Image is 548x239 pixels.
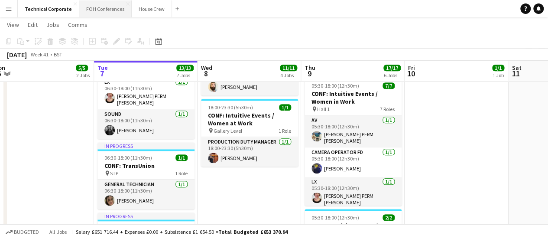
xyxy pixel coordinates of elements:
span: Fri [408,64,415,72]
div: 4 Jobs [280,72,297,79]
app-job-card: 18:00-23:30 (5h30m)1/1CONF: Intuitive Events / Women at Work Gallery Level1 RoleProduction Duty M... [201,99,298,167]
span: Budgeted [14,229,39,235]
button: Technical Corporate [18,0,79,17]
app-job-card: 05:30-18:00 (12h30m)7/7CONF: Intuitive Events / Women in Work Hall 17 RolesAV1/105:30-18:00 (12h3... [305,77,402,206]
span: 8 [200,69,212,79]
app-card-role: LX1/105:30-18:00 (12h30m)[PERSON_NAME] PERM [PERSON_NAME] [305,177,402,209]
span: 1/1 [175,154,188,161]
div: [DATE] [7,50,27,59]
span: Tue [97,64,108,72]
span: 13/13 [176,65,194,71]
span: All jobs [48,229,68,235]
span: Wed [201,64,212,72]
span: Comms [68,21,88,29]
h3: CONF: Intuitive Events / Women in Work [305,90,402,105]
span: 7 Roles [380,106,395,112]
div: 6 Jobs [384,72,400,79]
a: Jobs [43,19,63,30]
span: Week 41 [29,51,50,58]
app-card-role: Camera Operator FD1/105:30-18:00 (12h30m)[PERSON_NAME] [305,147,402,177]
span: Thu [305,64,315,72]
span: STP [110,170,118,177]
span: 9 [303,69,315,79]
div: Salary £651 716.44 + Expenses £0.00 + Subsistence £1 654.50 = [76,229,288,235]
span: Total Budgeted £653 370.94 [218,229,288,235]
app-card-role: Sound1/106:30-18:00 (11h30m)[PERSON_NAME] [97,109,195,139]
a: Edit [24,19,41,30]
span: Sat [512,64,521,72]
h3: CONF: TransUnion [97,162,195,170]
span: 05:30-18:00 (12h30m) [311,82,359,89]
span: 1/1 [279,104,291,111]
div: 7 Jobs [177,72,193,79]
h3: CONF: Intuitive Events / Women at Work [201,111,298,127]
span: 05:30-18:00 (12h30m) [311,214,359,221]
span: 1/1 [492,65,504,71]
span: 1 Role [279,128,291,134]
span: Gallery Level [214,128,242,134]
div: In progress [97,142,195,149]
button: House Crew [132,0,172,17]
span: 7 [96,69,108,79]
span: 1 Role [175,170,188,177]
app-card-role: Production Duty Manager1/118:00-23:30 (5h30m)[PERSON_NAME] [201,137,298,167]
span: 17/17 [383,65,401,71]
div: 2 Jobs [76,72,90,79]
span: 2/2 [383,214,395,221]
div: BST [54,51,62,58]
span: Jobs [46,21,59,29]
span: 18:00-23:30 (5h30m) [208,104,253,111]
a: Comms [65,19,91,30]
span: Hall 1 [317,106,330,112]
span: 11/11 [280,65,297,71]
span: 11 [510,69,521,79]
h3: CONF: Intuitive Events / Women in Work [305,222,402,237]
span: Edit [28,21,38,29]
button: Budgeted [4,227,40,237]
app-card-role: General Technician1/106:30-18:00 (11h30m)[PERSON_NAME] [97,180,195,209]
div: 1 Job [493,72,504,79]
div: In progress [97,213,195,219]
app-card-role: AV1/105:30-18:00 (12h30m)[PERSON_NAME] PERM [PERSON_NAME] [305,115,402,147]
app-card-role: LX1/106:30-18:00 (11h30m)[PERSON_NAME] PERM [PERSON_NAME] [97,77,195,109]
button: FOH Conferences [79,0,132,17]
span: 7/7 [383,82,395,89]
span: 5/5 [76,65,88,71]
span: 10 [407,69,415,79]
span: 06:30-18:00 (11h30m) [104,154,152,161]
span: View [7,21,19,29]
app-job-card: In progress06:30-18:00 (11h30m)1/1CONF: TransUnion STP1 RoleGeneral Technician1/106:30-18:00 (11h... [97,142,195,209]
a: View [3,19,23,30]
